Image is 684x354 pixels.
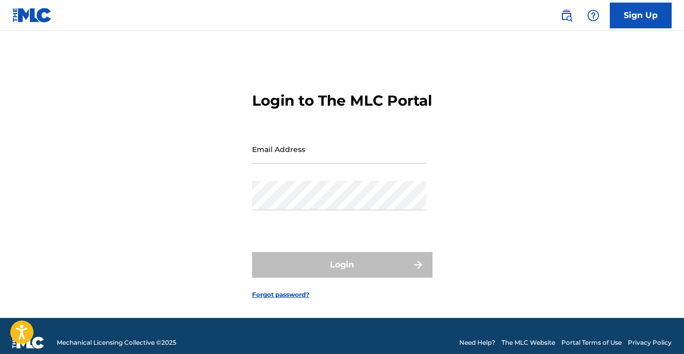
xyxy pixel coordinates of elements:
a: The MLC Website [502,338,555,347]
div: Help [583,5,604,26]
a: Portal Terms of Use [561,338,622,347]
a: Privacy Policy [628,338,672,347]
img: logo [12,336,44,349]
a: Need Help? [459,338,495,347]
a: Forgot password? [252,290,309,299]
a: Sign Up [610,3,672,28]
h3: Login to The MLC Portal [252,92,432,110]
a: Public Search [556,5,577,26]
img: search [560,9,573,22]
img: MLC Logo [12,8,52,23]
span: Mechanical Licensing Collective © 2025 [57,338,176,347]
img: help [587,9,599,22]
